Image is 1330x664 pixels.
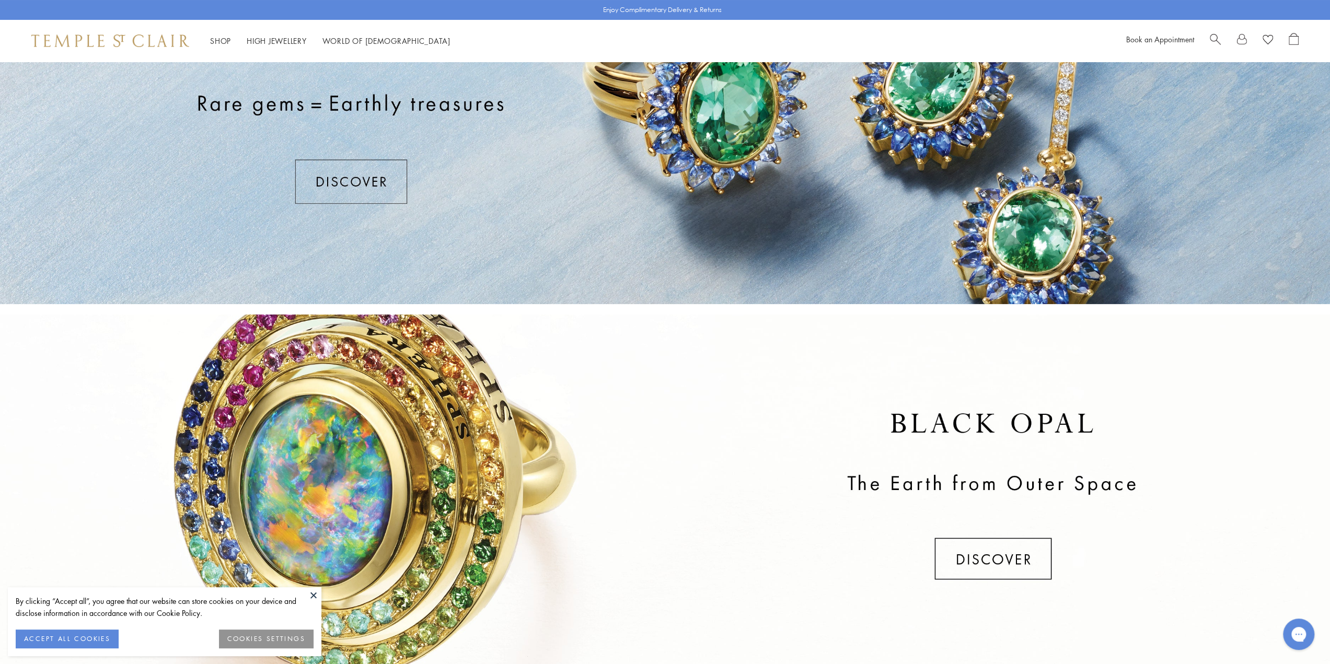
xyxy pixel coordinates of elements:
img: Temple St. Clair [31,34,189,47]
iframe: Gorgias live chat messenger [1278,615,1320,654]
a: View Wishlist [1263,33,1273,49]
a: Search [1210,33,1221,49]
button: COOKIES SETTINGS [219,630,314,648]
a: ShopShop [210,36,231,46]
nav: Main navigation [210,34,450,48]
a: Book an Appointment [1126,34,1194,44]
a: Open Shopping Bag [1289,33,1299,49]
div: By clicking “Accept all”, you agree that our website can store cookies on your device and disclos... [16,595,314,619]
a: World of [DEMOGRAPHIC_DATA]World of [DEMOGRAPHIC_DATA] [322,36,450,46]
a: High JewelleryHigh Jewellery [247,36,307,46]
button: ACCEPT ALL COOKIES [16,630,119,648]
p: Enjoy Complimentary Delivery & Returns [603,5,722,15]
